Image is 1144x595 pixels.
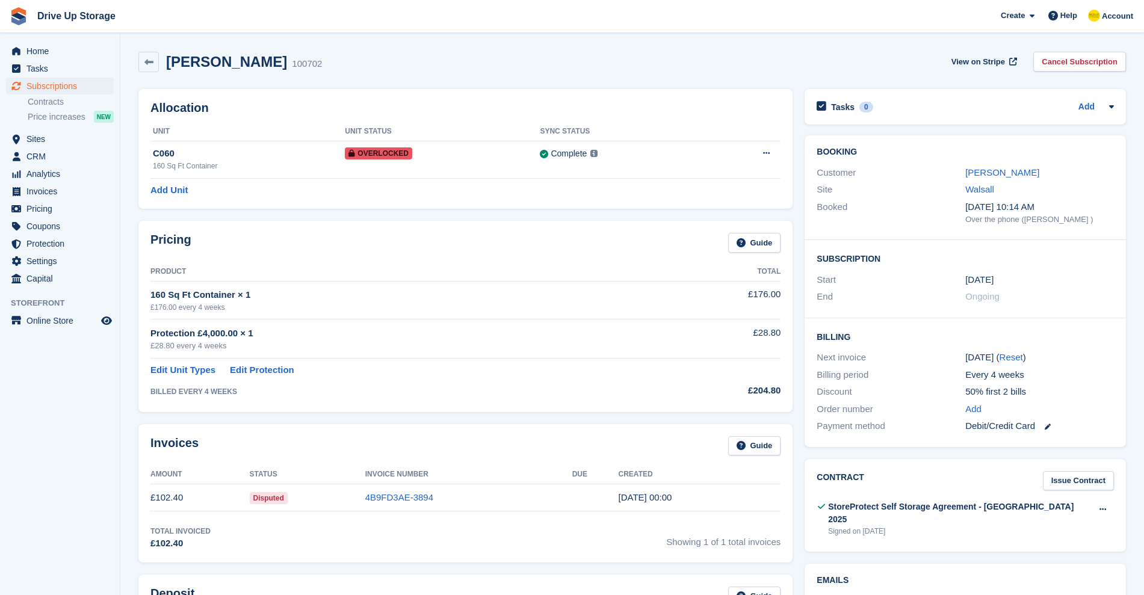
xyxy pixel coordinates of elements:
span: Disputed [250,492,288,504]
div: 50% first 2 bills [965,385,1114,399]
th: Unit Status [345,122,540,141]
a: menu [6,165,114,182]
div: C060 [153,147,345,161]
span: Price increases [28,111,85,123]
div: NEW [94,111,114,123]
th: Sync Status [540,122,707,141]
div: 100702 [292,57,322,71]
a: 4B9FD3AE-3894 [365,492,433,502]
th: Total [664,262,781,282]
a: menu [6,218,114,235]
a: menu [6,183,114,200]
time: 2025-08-12 23:00:10 UTC [619,492,672,502]
div: 160 Sq Ft Container [153,161,345,171]
div: Customer [817,166,965,180]
a: menu [6,270,114,287]
span: Help [1060,10,1077,22]
img: Crispin Vitoria [1088,10,1100,22]
a: Add Unit [150,183,188,197]
span: Storefront [11,297,120,309]
th: Status [250,465,365,484]
a: Price increases NEW [28,110,114,123]
div: £204.80 [664,384,781,398]
h2: [PERSON_NAME] [166,54,287,70]
h2: Booking [817,147,1114,157]
div: 0 [859,102,873,113]
time: 2025-08-12 23:00:00 UTC [965,273,994,287]
div: Protection £4,000.00 × 1 [150,327,664,341]
th: Created [619,465,781,484]
th: Invoice Number [365,465,572,484]
th: Product [150,262,664,282]
a: menu [6,78,114,94]
div: £28.80 every 4 weeks [150,340,664,352]
div: StoreProtect Self Storage Agreement - [GEOGRAPHIC_DATA] 2025 [828,501,1092,526]
a: View on Stripe [947,52,1019,72]
a: menu [6,60,114,77]
div: £102.40 [150,537,211,550]
div: Discount [817,385,965,399]
a: Edit Protection [230,363,294,377]
span: Sites [26,131,99,147]
div: 160 Sq Ft Container × 1 [150,288,664,302]
img: icon-info-grey-7440780725fd019a000dd9b08b2336e03edf1995a4989e88bcd33f0948082b44.svg [590,150,598,157]
a: Add [965,402,982,416]
a: Preview store [99,313,114,328]
div: Next invoice [817,351,965,365]
h2: Allocation [150,101,781,115]
div: Signed on [DATE] [828,526,1092,537]
span: Home [26,43,99,60]
div: Order number [817,402,965,416]
div: Every 4 weeks [965,368,1114,382]
div: £176.00 every 4 weeks [150,302,664,313]
a: menu [6,235,114,252]
h2: Invoices [150,436,199,456]
a: Guide [728,436,781,456]
img: stora-icon-8386f47178a22dfd0bd8f6a31ec36ba5ce8667c1dd55bd0f319d3a0aa187defe.svg [10,7,28,25]
div: Site [817,183,965,197]
span: Account [1102,10,1133,22]
a: Edit Unit Types [150,363,215,377]
h2: Subscription [817,252,1114,264]
div: End [817,290,965,304]
div: [DATE] ( ) [965,351,1114,365]
a: Drive Up Storage [32,6,120,26]
span: Settings [26,253,99,270]
th: Amount [150,465,250,484]
span: Subscriptions [26,78,99,94]
th: Unit [150,122,345,141]
span: Analytics [26,165,99,182]
a: Walsall [965,184,994,194]
a: Issue Contract [1043,471,1114,491]
td: £102.40 [150,484,250,511]
div: Over the phone ([PERSON_NAME] ) [965,214,1114,226]
a: Cancel Subscription [1033,52,1126,72]
h2: Pricing [150,233,191,253]
div: Start [817,273,965,287]
span: Online Store [26,312,99,329]
a: [PERSON_NAME] [965,167,1039,177]
span: Coupons [26,218,99,235]
a: Reset [1000,352,1023,362]
th: Due [572,465,619,484]
div: [DATE] 10:14 AM [965,200,1114,214]
a: menu [6,148,114,165]
div: Booked [817,200,965,226]
span: CRM [26,148,99,165]
span: Showing 1 of 1 total invoices [666,526,781,550]
a: menu [6,312,114,329]
div: Total Invoiced [150,526,211,537]
div: Billing period [817,368,965,382]
a: menu [6,253,114,270]
div: Complete [551,147,587,160]
h2: Tasks [831,102,855,113]
h2: Emails [817,576,1114,585]
h2: Contract [817,471,864,491]
div: BILLED EVERY 4 WEEKS [150,386,664,397]
span: View on Stripe [951,56,1005,68]
span: Tasks [26,60,99,77]
h2: Billing [817,330,1114,342]
div: Debit/Credit Card [965,419,1114,433]
span: Ongoing [965,291,1000,301]
a: Add [1078,100,1095,114]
